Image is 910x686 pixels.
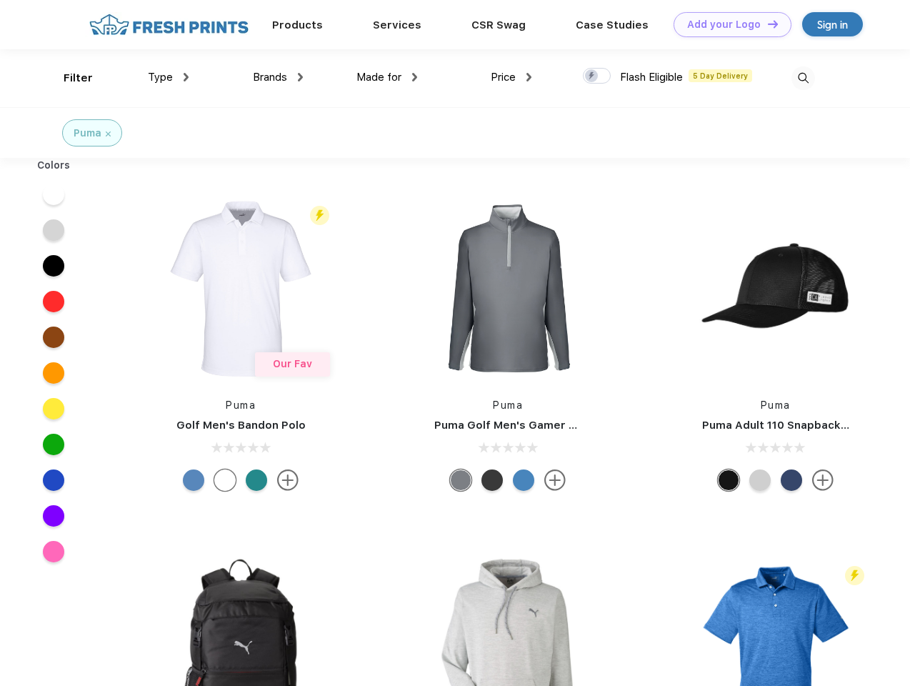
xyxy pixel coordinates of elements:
[781,469,802,491] div: Peacoat with Qut Shd
[689,69,752,82] span: 5 Day Delivery
[356,71,401,84] span: Made for
[176,419,306,432] a: Golf Men's Bandon Polo
[812,469,834,491] img: more.svg
[749,469,771,491] div: Quarry Brt Whit
[226,399,256,411] a: Puma
[298,73,303,81] img: dropdown.png
[493,399,523,411] a: Puma
[310,206,329,225] img: flash_active_toggle.svg
[106,131,111,136] img: filter_cancel.svg
[85,12,253,37] img: fo%20logo%202.webp
[246,469,267,491] div: Green Lagoon
[26,158,81,173] div: Colors
[74,126,101,141] div: Puma
[791,66,815,90] img: desktop_search.svg
[373,19,421,31] a: Services
[802,12,863,36] a: Sign in
[183,469,204,491] div: Lake Blue
[146,194,336,384] img: func=resize&h=266
[412,73,417,81] img: dropdown.png
[768,20,778,28] img: DT
[148,71,173,84] span: Type
[277,469,299,491] img: more.svg
[273,358,312,369] span: Our Fav
[681,194,871,384] img: func=resize&h=266
[845,566,864,585] img: flash_active_toggle.svg
[64,70,93,86] div: Filter
[253,71,287,84] span: Brands
[526,73,531,81] img: dropdown.png
[184,73,189,81] img: dropdown.png
[272,19,323,31] a: Products
[817,16,848,33] div: Sign in
[450,469,471,491] div: Quiet Shade
[687,19,761,31] div: Add your Logo
[214,469,236,491] div: Bright White
[513,469,534,491] div: Bright Cobalt
[413,194,603,384] img: func=resize&h=266
[544,469,566,491] img: more.svg
[718,469,739,491] div: Pma Blk with Pma Blk
[491,71,516,84] span: Price
[481,469,503,491] div: Puma Black
[434,419,660,432] a: Puma Golf Men's Gamer Golf Quarter-Zip
[620,71,683,84] span: Flash Eligible
[761,399,791,411] a: Puma
[471,19,526,31] a: CSR Swag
